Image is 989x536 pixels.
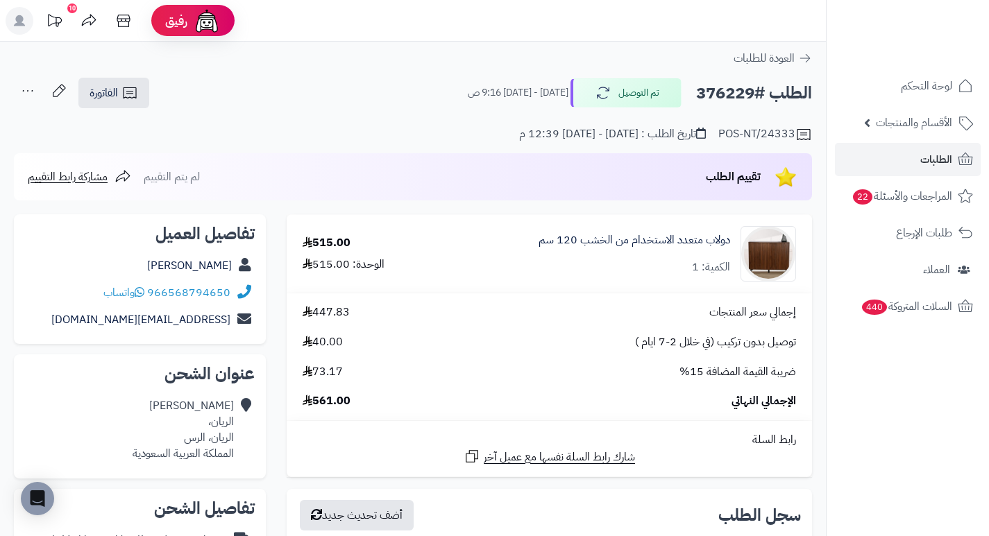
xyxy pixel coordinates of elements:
button: أضف تحديث جديد [300,500,414,530]
a: [PERSON_NAME] [147,257,232,274]
a: مشاركة رابط التقييم [28,168,131,185]
span: إجمالي سعر المنتجات [709,304,796,320]
div: رابط السلة [292,432,806,448]
h3: سجل الطلب [718,507,801,524]
div: الكمية: 1 [692,259,730,275]
div: 515.00 [303,235,350,251]
span: لم يتم التقييم [144,168,200,185]
span: العملاء [923,260,950,279]
a: الفاتورة [78,78,149,108]
span: شارك رابط السلة نفسها مع عميل آخر [484,449,635,465]
div: Open Intercom Messenger [21,482,54,515]
h2: تفاصيل العميل [25,225,255,242]
span: الأقسام والمنتجات [876,113,952,132]
img: ai-face.png [193,7,221,35]
span: 73.17 [303,364,343,380]
a: شارك رابط السلة نفسها مع عميل آخر [464,448,635,465]
a: العملاء [835,253,981,286]
a: السلات المتروكة440 [835,290,981,323]
a: [EMAIL_ADDRESS][DOMAIN_NAME] [51,311,230,328]
span: 440 [862,300,887,315]
div: الوحدة: 515.00 [303,257,384,273]
a: دولاب متعدد الاستخدام من الخشب 120 سم [539,232,730,248]
small: [DATE] - [DATE] 9:16 ص [468,86,568,100]
a: 966568794650 [147,284,230,301]
h2: الطلب #376229 [696,79,812,107]
span: مشاركة رابط التقييم [28,168,108,185]
a: الطلبات [835,143,981,176]
span: تقييم الطلب [706,168,761,185]
div: POS-NT/24333 [718,126,812,143]
h2: عنوان الشحن [25,365,255,382]
a: لوحة التحكم [835,69,981,103]
span: ضريبة القيمة المضافة 15% [679,364,796,380]
span: لوحة التحكم [901,76,952,96]
span: توصيل بدون تركيب (في خلال 2-7 ايام ) [635,334,796,350]
span: 22 [853,189,872,205]
div: 10 [67,3,77,13]
a: تحديثات المنصة [37,7,71,38]
a: واتساب [103,284,144,301]
span: 561.00 [303,393,350,409]
span: السلات المتروكة [861,297,952,316]
a: طلبات الإرجاع [835,216,981,250]
span: 40.00 [303,334,343,350]
span: 447.83 [303,304,350,320]
div: [PERSON_NAME] الريان، الريان، الرس المملكة العربية السعودية [133,398,234,461]
span: المراجعات والأسئلة [852,187,952,206]
span: طلبات الإرجاع [896,223,952,243]
span: الفاتورة [90,85,118,101]
a: العودة للطلبات [734,50,812,67]
span: الطلبات [920,150,952,169]
img: 1752129109-1-90x90.jpg [741,226,795,282]
span: رفيق [165,12,187,29]
span: العودة للطلبات [734,50,795,67]
h2: تفاصيل الشحن [25,500,255,517]
span: الإجمالي النهائي [732,393,796,409]
div: تاريخ الطلب : [DATE] - [DATE] 12:39 م [519,126,706,142]
button: تم التوصيل [570,78,682,107]
img: logo-2.png [895,35,976,64]
a: المراجعات والأسئلة22 [835,180,981,213]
